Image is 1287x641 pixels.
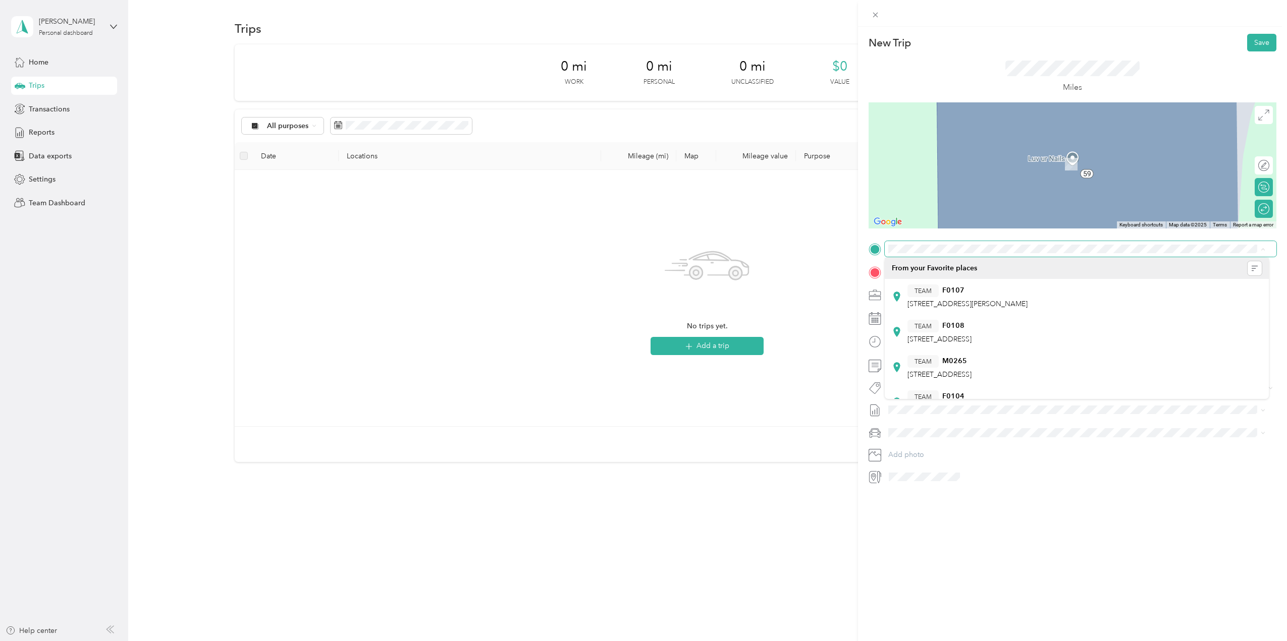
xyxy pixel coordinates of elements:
[915,392,932,401] span: TEAM
[942,392,964,401] strong: F0104
[1247,34,1276,51] button: Save
[907,390,939,403] button: TEAM
[1213,222,1227,227] a: Terms (opens in new tab)
[1119,221,1163,228] button: Keyboard shortcuts
[869,36,911,50] p: New Trip
[942,321,964,330] strong: F0108
[915,357,932,366] span: TEAM
[907,355,939,368] button: TEAM
[907,284,939,297] button: TEAM
[907,320,939,332] button: TEAM
[1063,81,1082,94] p: Miles
[1230,585,1287,641] iframe: Everlance-gr Chat Button Frame
[885,448,1276,462] button: Add photo
[892,264,977,273] span: From your Favorite places
[907,335,972,343] span: [STREET_ADDRESS]
[907,370,972,379] span: [STREET_ADDRESS]
[942,357,967,366] strong: M0265
[915,286,932,295] span: TEAM
[915,321,932,330] span: TEAM
[871,215,904,228] a: Open this area in Google Maps (opens a new window)
[1233,222,1273,227] a: Report a map error
[1169,222,1207,227] span: Map data ©2025
[942,286,964,295] strong: F0107
[907,300,1028,308] span: [STREET_ADDRESS][PERSON_NAME]
[871,215,904,228] img: Google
